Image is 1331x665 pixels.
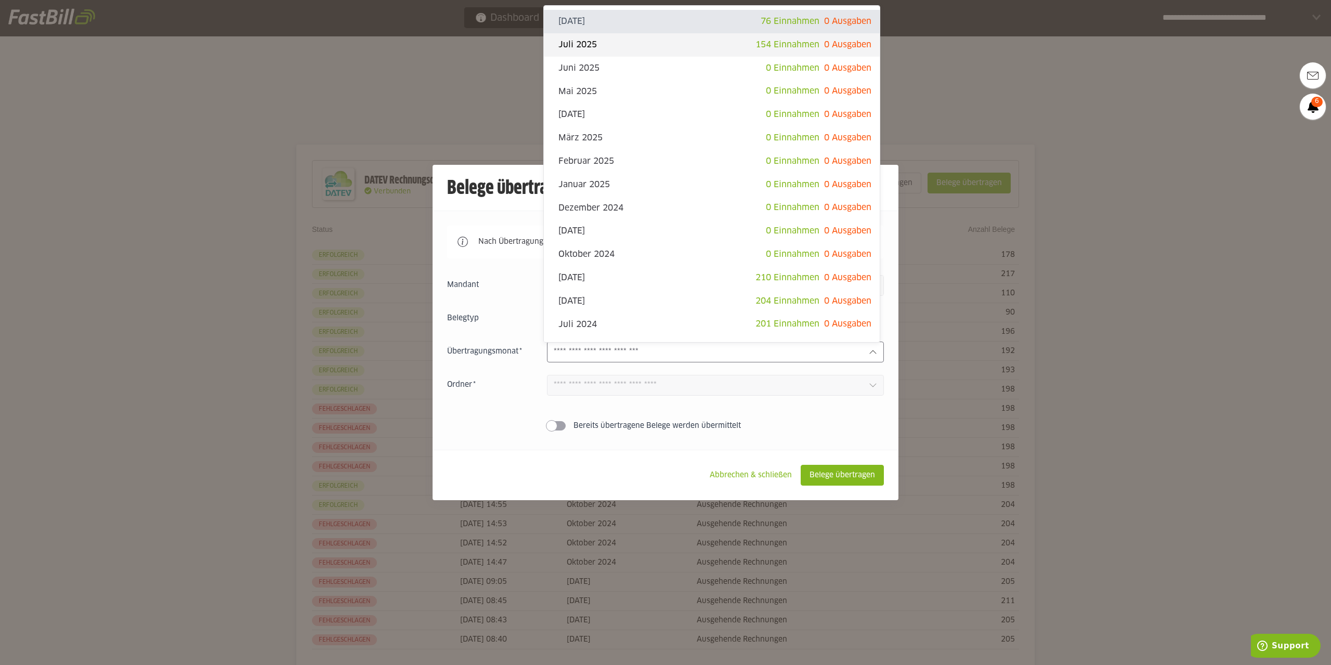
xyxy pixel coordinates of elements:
sl-option: [DATE] [544,10,880,33]
span: 0 Ausgaben [824,273,871,282]
sl-option: Juni 2024 [544,336,880,359]
span: 0 Ausgaben [824,87,871,95]
span: 210 Einnahmen [755,273,819,282]
sl-option: [DATE] [544,290,880,313]
span: 0 Ausgaben [824,227,871,235]
span: 154 Einnahmen [755,41,819,49]
sl-option: Dezember 2024 [544,196,880,219]
span: 0 Ausgaben [824,110,871,119]
span: 0 Einnahmen [766,64,819,72]
sl-option: Januar 2025 [544,173,880,197]
span: 0 Einnahmen [766,180,819,189]
span: 204 Einnahmen [755,297,819,305]
span: 0 Ausgaben [824,320,871,328]
sl-option: [DATE] [544,266,880,290]
sl-option: Juli 2025 [544,33,880,57]
span: 0 Einnahmen [766,227,819,235]
sl-button: Abbrechen & schließen [701,465,801,486]
span: 0 Ausgaben [824,64,871,72]
span: 0 Einnahmen [766,110,819,119]
span: 6 [1311,97,1323,107]
sl-option: [DATE] [544,219,880,243]
span: 0 Ausgaben [824,250,871,258]
span: 0 Einnahmen [766,250,819,258]
sl-option: Mai 2025 [544,80,880,103]
a: 6 [1300,94,1326,120]
sl-option: Februar 2025 [544,150,880,173]
span: 0 Einnahmen [766,134,819,142]
span: 0 Einnahmen [766,203,819,212]
sl-option: März 2025 [544,126,880,150]
sl-option: Juni 2025 [544,57,880,80]
span: 201 Einnahmen [755,320,819,328]
sl-button: Belege übertragen [801,465,884,486]
span: 0 Ausgaben [824,180,871,189]
span: 0 Ausgaben [824,157,871,165]
iframe: Öffnet ein Widget, in dem Sie weitere Informationen finden [1251,634,1321,660]
span: 76 Einnahmen [761,17,819,25]
sl-option: [DATE] [544,103,880,126]
sl-switch: Bereits übertragene Belege werden übermittelt [447,421,884,431]
sl-option: Oktober 2024 [544,243,880,266]
span: 0 Einnahmen [766,157,819,165]
sl-option: Juli 2024 [544,312,880,336]
span: 0 Ausgaben [824,17,871,25]
span: 0 Ausgaben [824,203,871,212]
span: 0 Ausgaben [824,41,871,49]
span: 0 Einnahmen [766,87,819,95]
span: 0 Ausgaben [824,297,871,305]
span: 0 Ausgaben [824,134,871,142]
